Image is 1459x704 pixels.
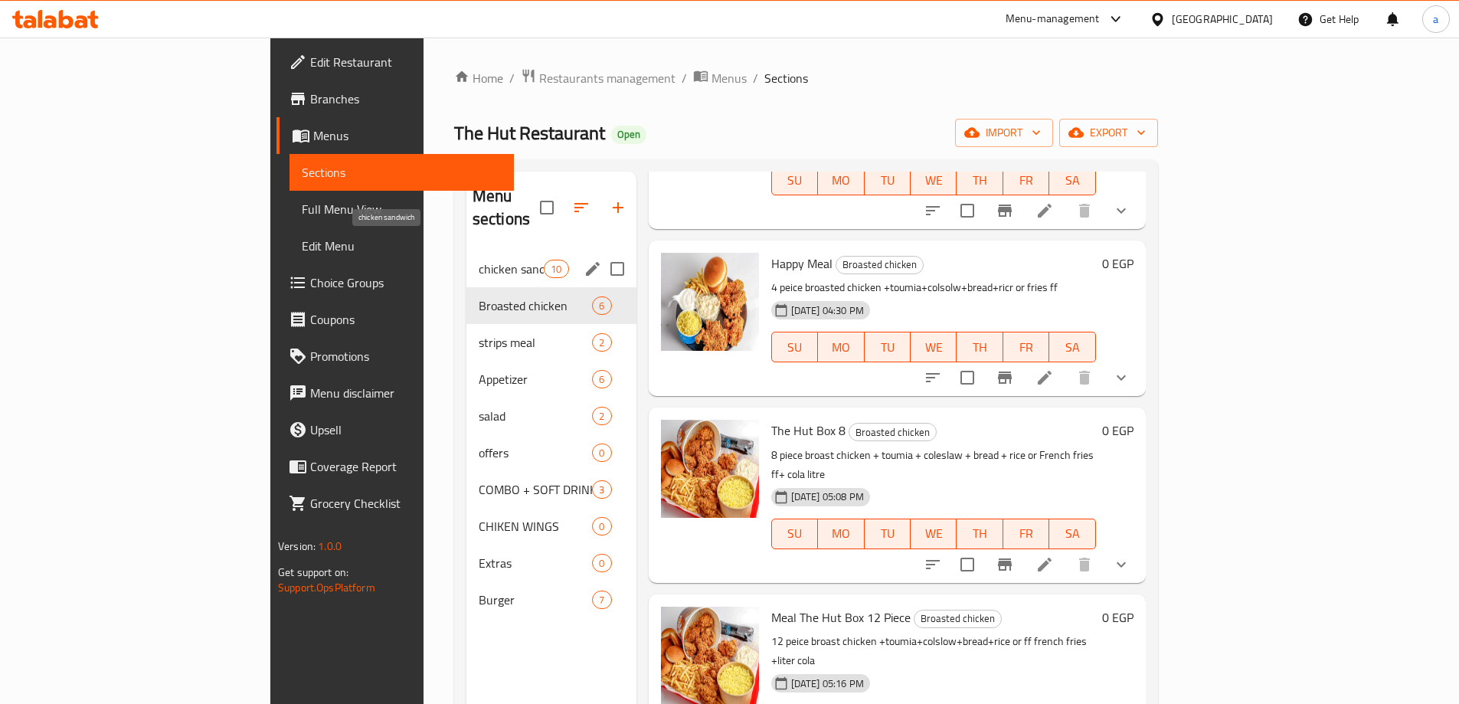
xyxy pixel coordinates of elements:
[290,191,514,228] a: Full Menu View
[771,606,911,629] span: Meal The Hut Box 12 Piece
[278,536,316,556] span: Version:
[544,260,568,278] div: items
[276,301,514,338] a: Coupons
[917,169,950,192] span: WE
[276,44,514,80] a: Edit Restaurant
[871,336,905,359] span: TU
[276,448,514,485] a: Coverage Report
[310,494,502,512] span: Grocery Checklist
[836,256,924,274] div: Broasted chicken
[1055,336,1089,359] span: SA
[785,303,870,318] span: [DATE] 04:30 PM
[278,578,375,598] a: Support.OpsPlatform
[911,519,957,549] button: WE
[592,554,611,572] div: items
[785,676,870,691] span: [DATE] 05:16 PM
[592,407,611,425] div: items
[1009,522,1043,545] span: FR
[1102,420,1134,441] h6: 0 EGP
[963,169,996,192] span: TH
[479,333,593,352] span: strips meal
[865,519,911,549] button: TU
[693,68,747,88] a: Menus
[1103,192,1140,229] button: show more
[1112,368,1130,387] svg: Show Choices
[290,154,514,191] a: Sections
[951,362,983,394] span: Select to update
[955,119,1053,147] button: import
[479,554,593,572] span: Extras
[1049,519,1095,549] button: SA
[771,332,818,362] button: SU
[479,591,593,609] div: Burger
[771,446,1096,484] p: 8 piece broast chicken + toumia + coleslaw + bread + rice or French fries ff+ cola litre
[466,324,636,361] div: strips meal2
[479,260,544,278] span: chicken sandwich
[1035,555,1054,574] a: Edit menu item
[771,519,818,549] button: SU
[914,192,951,229] button: sort-choices
[1003,519,1049,549] button: FR
[611,126,646,144] div: Open
[479,444,593,462] div: offers
[1103,546,1140,583] button: show more
[1009,336,1043,359] span: FR
[778,169,812,192] span: SU
[466,244,636,624] nav: Menu sections
[963,336,996,359] span: TH
[466,545,636,581] div: Extras0
[592,296,611,315] div: items
[871,169,905,192] span: TU
[818,519,864,549] button: MO
[824,336,858,359] span: MO
[849,424,936,441] span: Broasted chicken
[914,610,1001,627] span: Broasted chicken
[539,69,676,87] span: Restaurants management
[865,165,911,195] button: TU
[276,485,514,522] a: Grocery Checklist
[764,69,808,87] span: Sections
[466,361,636,398] div: Appetizer6
[563,189,600,226] span: Sort sections
[1112,201,1130,220] svg: Show Choices
[310,457,502,476] span: Coverage Report
[1433,11,1438,28] span: a
[600,189,636,226] button: Add section
[545,262,568,277] span: 10
[661,253,759,351] img: Happy Meal
[849,423,937,441] div: Broasted chicken
[592,370,611,388] div: items
[466,250,636,287] div: chicken sandwich10edit
[593,593,610,607] span: 7
[1112,555,1130,574] svg: Show Choices
[865,332,911,362] button: TU
[276,117,514,154] a: Menus
[593,409,610,424] span: 2
[967,123,1041,142] span: import
[593,336,610,350] span: 2
[593,446,610,460] span: 0
[454,68,1158,88] nav: breadcrumb
[911,332,957,362] button: WE
[593,556,610,571] span: 0
[302,237,502,255] span: Edit Menu
[290,228,514,264] a: Edit Menu
[1049,332,1095,362] button: SA
[771,632,1096,670] p: 12 peice broast chicken +toumia+colslow+bread+rice or ff french fries +liter cola
[310,310,502,329] span: Coupons
[276,80,514,117] a: Branches
[310,384,502,402] span: Menu disclaimer
[581,257,604,280] button: edit
[771,419,846,442] span: The Hut Box 8
[1103,359,1140,396] button: show more
[302,200,502,218] span: Full Menu View
[1066,546,1103,583] button: delete
[957,165,1003,195] button: TH
[1071,123,1146,142] span: export
[479,296,593,315] span: Broasted chicken
[466,287,636,324] div: Broasted chicken6
[479,370,593,388] div: Appetizer
[479,407,593,425] span: salad
[466,434,636,471] div: offers0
